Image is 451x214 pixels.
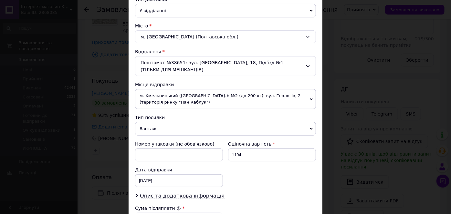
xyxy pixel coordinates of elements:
span: Тип посилки [135,115,165,120]
span: Вантаж [135,122,316,136]
span: Місце відправки [135,82,174,87]
span: м. Хмельницький ([GEOGRAPHIC_DATA].): №2 (до 200 кг): вул. Геологів, 2 (територія ринку "Пан Кабл... [135,89,316,109]
div: Місто [135,23,316,29]
div: Оціночна вартість [228,141,316,147]
label: Сума післяплати [135,206,181,211]
div: Дата відправки [135,167,223,173]
div: Відділення [135,48,316,55]
span: У відділенні [135,4,316,17]
span: Опис та додаткова інформація [140,193,225,199]
div: Номер упаковки (не обов'язково) [135,141,223,147]
div: Поштомат №38651: вул. [GEOGRAPHIC_DATA], 18, Під'їзд №1 (ТІЛЬКИ ДЛЯ МЕШКАНЦІВ) [135,56,316,76]
div: м. [GEOGRAPHIC_DATA] (Полтавська обл.) [135,30,316,43]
